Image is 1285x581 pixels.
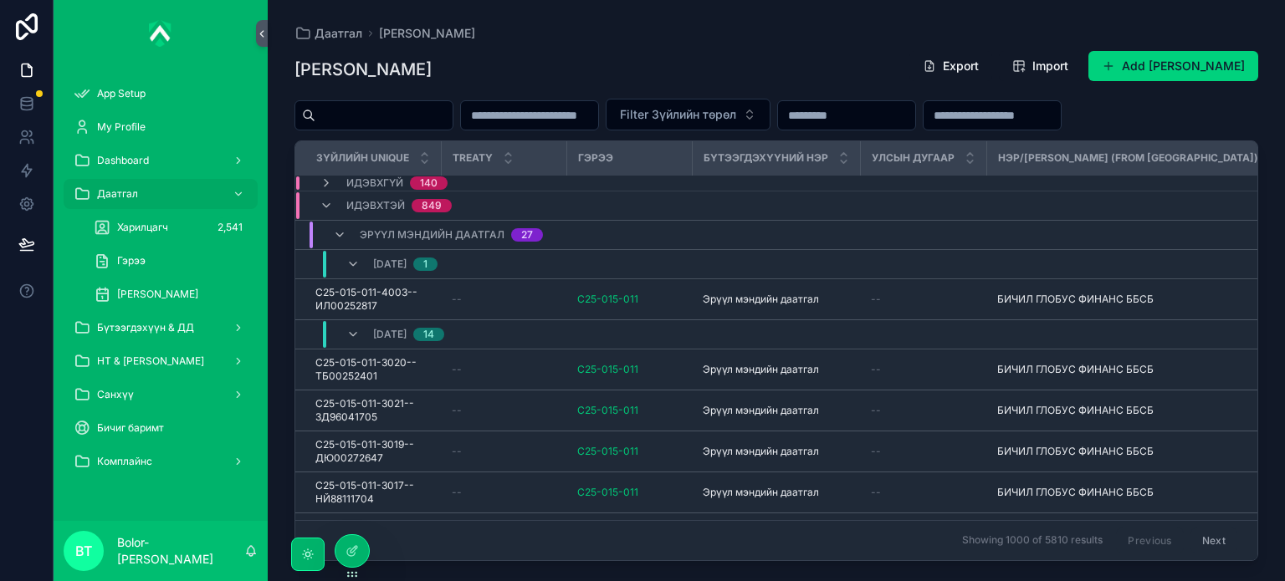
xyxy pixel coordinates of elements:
[420,176,438,190] div: 140
[871,363,881,376] span: --
[871,293,977,306] a: --
[1088,51,1258,81] button: Add [PERSON_NAME]
[54,67,268,498] div: scrollable content
[75,541,92,561] span: BT
[452,445,462,458] span: --
[872,151,955,165] span: Улсын дугаар
[315,438,432,465] a: C25-015-011-3019--ДЮ00272647
[346,199,405,212] span: Идэвхтэй
[871,445,977,458] a: --
[606,99,770,130] button: Select Button
[379,25,475,42] a: [PERSON_NAME]
[452,293,557,306] a: --
[64,346,258,376] a: НТ & [PERSON_NAME]
[703,293,851,306] a: Эрүүл мэндийн даатгал
[703,363,819,376] span: Эрүүл мэндийн даатгал
[315,286,432,313] a: C25-015-011-4003--ИЛ00252817
[1190,527,1237,553] button: Next
[997,486,1154,499] span: БИЧИЛ ГЛОБУС ФИНАНС ББСБ
[453,151,493,165] span: Treaty
[871,293,881,306] span: --
[117,534,244,568] p: Bolor-[PERSON_NAME]
[346,176,403,190] span: Идэвхгүй
[703,486,819,499] span: Эрүүл мэндийн даатгал
[97,187,138,201] span: Даатгал
[117,254,146,268] span: Гэрээ
[871,404,881,417] span: --
[703,363,851,376] a: Эрүүл мэндийн даатгал
[577,293,683,306] a: C25-015-011
[871,404,977,417] a: --
[1032,58,1068,74] span: Import
[84,246,258,276] a: Гэрээ
[703,445,819,458] span: Эрүүл мэндийн даатгал
[703,404,819,417] span: Эрүүл мэндийн даатгал
[64,79,258,109] a: App Setup
[373,257,407,271] span: [DATE]
[452,363,462,376] span: --
[97,388,134,401] span: Санхүү
[871,486,977,499] a: --
[97,120,146,134] span: My Profile
[97,455,152,468] span: Комплайнс
[452,486,557,499] a: --
[423,328,434,341] div: 14
[64,179,258,209] a: Даатгал
[64,112,258,142] a: My Profile
[315,356,432,383] span: C25-015-011-3020--ТБ00252401
[577,293,638,306] a: C25-015-011
[422,199,442,212] div: 849
[577,486,638,499] a: C25-015-011
[997,445,1154,458] span: БИЧИЛ ГЛОБУС ФИНАНС ББСБ
[315,397,432,424] a: C25-015-011-3021--ЗД96041705
[64,446,258,477] a: Комплайнс
[577,363,683,376] a: C25-015-011
[212,217,248,237] div: 2,541
[871,445,881,458] span: --
[577,363,638,376] a: C25-015-011
[315,479,432,506] span: C25-015-011-3017--НЙ88111704
[962,534,1103,548] span: Showing 1000 of 5810 results
[577,445,683,458] a: C25-015-011
[149,20,172,47] img: App logo
[578,151,613,165] span: Гэрээ
[703,486,851,499] a: Эрүүл мэндийн даатгал
[909,51,992,81] button: Export
[997,404,1154,417] span: БИЧИЛ ГЛОБУС ФИНАНС ББСБ
[97,87,146,100] span: App Setup
[64,313,258,343] a: Бүтээгдэхүүн & ДД
[703,445,851,458] a: Эрүүл мэндийн даатгал
[577,445,638,458] a: C25-015-011
[373,328,407,341] span: [DATE]
[704,151,828,165] span: Бүтээгдэхүүний нэр
[703,404,851,417] a: Эрүүл мэндийн даатгал
[97,321,194,334] span: Бүтээгдэхүүн & ДД
[452,293,462,306] span: --
[97,154,149,167] span: Dashboard
[452,486,462,499] span: --
[360,228,504,242] span: Эрүүл мэндийн даатгал
[64,413,258,443] a: Бичиг баримт
[577,404,683,417] a: C25-015-011
[871,363,977,376] a: --
[294,25,362,42] a: Даатгал
[703,293,819,306] span: Эрүүл мэндийн даатгал
[577,486,683,499] a: C25-015-011
[452,404,462,417] span: --
[117,288,198,301] span: [PERSON_NAME]
[64,145,258,176] a: Dashboard
[84,212,258,242] a: Харилцагч2,541
[577,404,638,417] a: C25-015-011
[452,363,557,376] a: --
[871,486,881,499] span: --
[97,421,164,435] span: Бичиг баримт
